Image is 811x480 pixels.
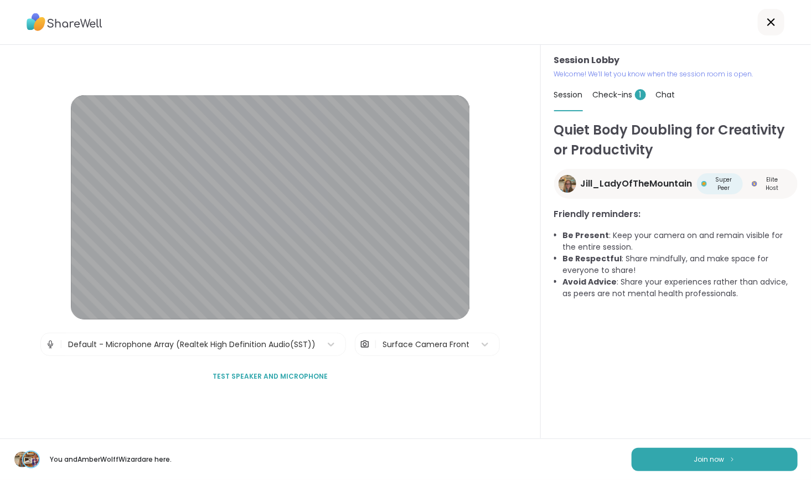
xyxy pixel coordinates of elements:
a: Jill_LadyOfTheMountainJill_LadyOfTheMountainSuper PeerSuper PeerElite HostElite Host [554,169,798,199]
span: Chat [656,89,675,100]
p: Welcome! We’ll let you know when the session room is open. [554,69,798,79]
img: Super Peer [701,181,707,187]
img: Camera [360,333,370,355]
span: Check-ins [593,89,646,100]
img: Jill_LadyOfTheMountain [559,175,576,193]
span: Session [554,89,583,100]
img: Microphone [45,333,55,355]
b: Be Present [563,230,609,241]
span: 1 [635,89,646,100]
span: | [374,333,377,355]
span: Join now [694,455,725,464]
li: : Share your experiences rather than advice, as peers are not mental health professionals. [563,276,798,300]
span: Elite Host [760,176,784,192]
li: : Keep your camera on and remain visible for the entire session. [563,230,798,253]
li: : Share mindfully, and make space for everyone to share! [563,253,798,276]
button: Test speaker and microphone [208,365,332,388]
b: Be Respectful [563,253,622,264]
div: Default - Microphone Array (Realtek High Definition Audio(SST)) [68,339,316,350]
h1: Quiet Body Doubling for Creativity or Productivity [554,120,798,160]
img: Elite Host [752,181,757,187]
div: Surface Camera Front [383,339,469,350]
span: Test speaker and microphone [213,371,328,381]
img: ShareWell Logo [27,9,102,35]
span: Super Peer [709,176,739,192]
img: AmberWolffWizard [23,452,39,467]
h3: Session Lobby [554,54,798,67]
img: ShareWell Logomark [729,456,736,462]
button: Join now [632,448,798,471]
p: You and AmberWolffWizard are here. [49,455,173,464]
span: Jill_LadyOfTheMountain [581,177,693,190]
img: Jill_LadyOfTheMountain [14,452,30,467]
b: Avoid Advice [563,276,617,287]
h3: Friendly reminders: [554,208,798,221]
span: | [60,333,63,355]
